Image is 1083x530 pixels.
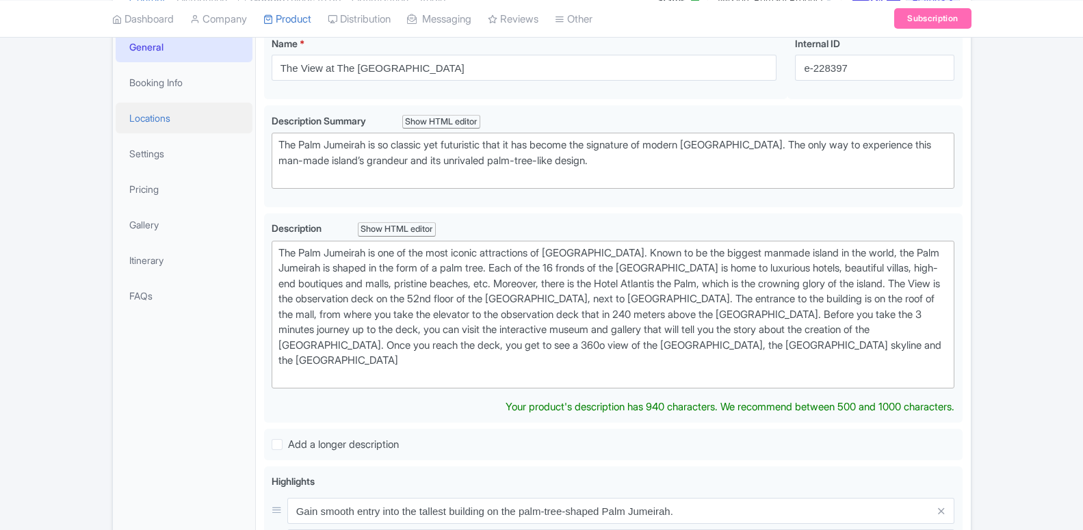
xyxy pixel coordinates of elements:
div: Show HTML editor [402,115,481,129]
a: Settings [116,138,252,169]
div: The Palm Jumeirah is so classic yet futuristic that it has become the signature of modern [GEOGRA... [278,137,948,184]
span: Add a longer description [288,438,399,451]
a: Subscription [894,8,971,29]
a: Pricing [116,174,252,204]
div: The Palm Jumeirah is one of the most iconic attractions of [GEOGRAPHIC_DATA]. Known to be the big... [278,246,948,384]
span: Internal ID [795,38,840,49]
a: General [116,31,252,62]
a: Itinerary [116,245,252,276]
div: Show HTML editor [358,222,436,237]
div: Your product's description has 940 characters. We recommend between 500 and 1000 characters. [506,399,954,415]
a: Booking Info [116,67,252,98]
a: FAQs [116,280,252,311]
span: Name [272,38,298,49]
span: Highlights [272,475,315,487]
span: Description [272,222,324,234]
a: Locations [116,103,252,133]
span: Description Summary [272,115,368,127]
a: Gallery [116,209,252,240]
